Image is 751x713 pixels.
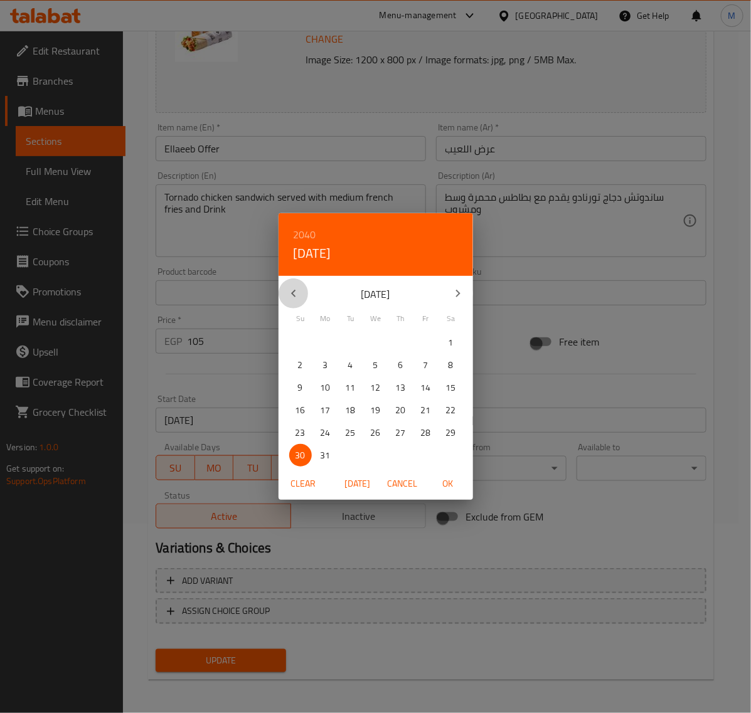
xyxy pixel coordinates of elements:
button: 11 [339,376,362,399]
button: [DATE] [294,243,331,263]
button: 10 [314,376,337,399]
button: 24 [314,421,337,444]
button: 6 [390,354,412,376]
span: Cancel [388,476,418,492]
p: 29 [446,425,456,441]
span: [DATE] [343,476,373,492]
button: 30 [289,444,312,467]
p: 24 [321,425,331,441]
p: 11 [346,380,356,396]
p: 31 [321,448,331,463]
span: Th [390,313,412,324]
p: 18 [346,403,356,418]
p: 28 [421,425,431,441]
p: 10 [321,380,331,396]
p: 30 [296,448,306,463]
p: 4 [348,357,353,373]
p: 3 [323,357,328,373]
button: 3 [314,354,337,376]
button: 22 [440,399,462,421]
p: 8 [449,357,454,373]
p: 21 [421,403,431,418]
button: 8 [440,354,462,376]
p: 7 [423,357,429,373]
p: 14 [421,380,431,396]
button: 2040 [294,226,316,243]
p: 2 [298,357,303,373]
button: 23 [289,421,312,444]
button: 26 [365,421,387,444]
button: 16 [289,399,312,421]
button: 28 [415,421,437,444]
button: 9 [289,376,312,399]
span: Clear [289,476,319,492]
button: 15 [440,376,462,399]
p: 23 [296,425,306,441]
button: Clear [284,472,324,495]
button: 27 [390,421,412,444]
button: 2 [289,354,312,376]
span: Tu [339,313,362,324]
button: 18 [339,399,362,421]
span: OK [433,476,463,492]
button: 1 [440,331,462,354]
button: 14 [415,376,437,399]
span: Mo [314,313,337,324]
p: 26 [371,425,381,441]
p: 6 [398,357,403,373]
button: 4 [339,354,362,376]
button: [DATE] [338,472,378,495]
p: 16 [296,403,306,418]
button: Cancel [383,472,423,495]
span: Sa [440,313,462,324]
p: 27 [396,425,406,441]
p: [DATE] [309,287,443,302]
p: 5 [373,357,378,373]
span: Su [289,313,312,324]
button: 31 [314,444,337,467]
span: We [365,313,387,324]
button: 5 [365,354,387,376]
button: 17 [314,399,337,421]
p: 1 [449,335,454,351]
p: 17 [321,403,331,418]
button: 13 [390,376,412,399]
p: 22 [446,403,456,418]
button: 29 [440,421,462,444]
p: 25 [346,425,356,441]
p: 9 [298,380,303,396]
button: 19 [365,399,387,421]
button: 25 [339,421,362,444]
p: 12 [371,380,381,396]
p: 15 [446,380,456,396]
span: Fr [415,313,437,324]
p: 13 [396,380,406,396]
p: 19 [371,403,381,418]
button: 21 [415,399,437,421]
p: 20 [396,403,406,418]
button: 20 [390,399,412,421]
button: 12 [365,376,387,399]
button: 7 [415,354,437,376]
button: OK [428,472,468,495]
